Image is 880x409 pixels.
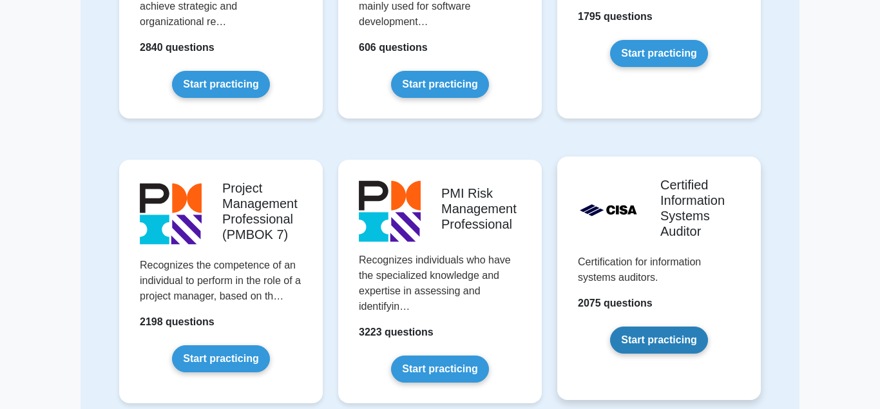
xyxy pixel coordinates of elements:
a: Start practicing [610,40,707,67]
a: Start practicing [391,71,488,98]
a: Start practicing [172,71,269,98]
a: Start practicing [391,356,488,383]
a: Start practicing [172,345,269,372]
a: Start practicing [610,327,707,354]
